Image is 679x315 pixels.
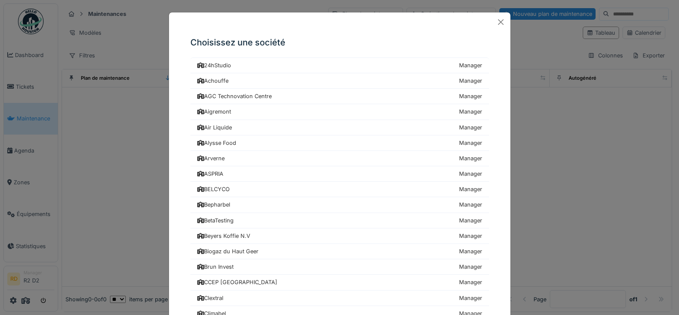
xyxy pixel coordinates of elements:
h5: Choisissez une société [190,36,489,49]
div: Manager [459,294,482,302]
a: 24hStudio Manager [190,57,489,73]
div: Manager [459,201,482,209]
div: Manager [459,247,482,255]
div: BetaTesting [197,216,234,225]
a: Bepharbel Manager [190,197,489,213]
a: Aigremont Manager [190,104,489,120]
a: Achouffe Manager [190,73,489,89]
div: BELCYCO [197,185,230,193]
div: Manager [459,61,482,69]
div: Manager [459,139,482,147]
div: Manager [459,170,482,178]
a: Beyers Koffie N.V Manager [190,228,489,244]
a: Biogaz du Haut Geer Manager [190,244,489,259]
a: CCEP [GEOGRAPHIC_DATA] Manager [190,275,489,290]
button: Close [495,16,507,28]
div: Manager [459,108,482,116]
div: Beyers Koffie N.V [197,232,250,240]
div: Manager [459,123,482,132]
div: Manager [459,232,482,240]
div: Achouffe [197,77,228,85]
div: Manager [459,185,482,193]
div: ASPRIA [197,170,223,178]
a: ASPRIA Manager [190,166,489,182]
div: CCEP [GEOGRAPHIC_DATA] [197,278,277,286]
div: Manager [459,278,482,286]
a: BELCYCO Manager [190,182,489,197]
a: AGC Technovation Centre Manager [190,89,489,104]
a: Clextral Manager [190,291,489,306]
a: Alysse Food Manager [190,135,489,151]
div: Manager [459,216,482,225]
div: Air Liquide [197,123,232,132]
a: Air Liquide Manager [190,120,489,135]
div: Manager [459,154,482,162]
a: Brun Invest Manager [190,259,489,275]
div: Manager [459,92,482,100]
div: Aigremont [197,108,231,116]
div: Bepharbel [197,201,230,209]
a: BetaTesting Manager [190,213,489,228]
div: Alysse Food [197,139,236,147]
div: AGC Technovation Centre [197,92,272,100]
div: Manager [459,263,482,271]
div: Arverne [197,154,225,162]
div: Biogaz du Haut Geer [197,247,258,255]
div: Clextral [197,294,223,302]
div: Manager [459,77,482,85]
a: Arverne Manager [190,151,489,166]
div: Brun Invest [197,263,234,271]
div: 24hStudio [197,61,231,69]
